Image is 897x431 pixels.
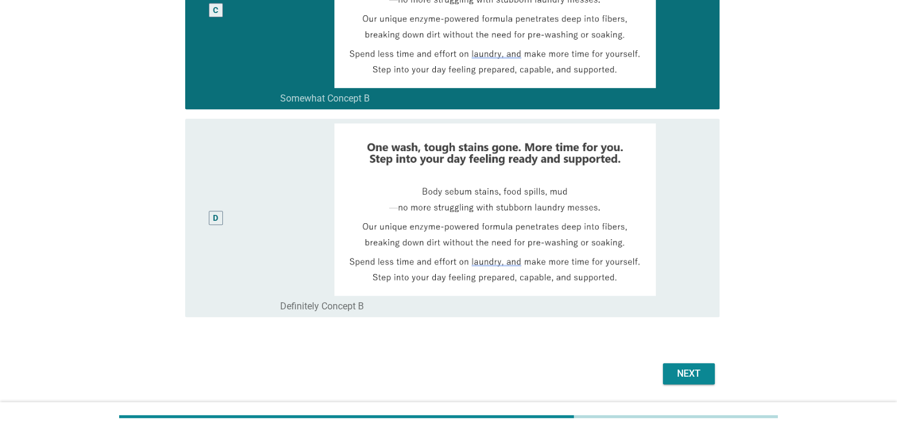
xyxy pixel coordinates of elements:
[213,211,218,224] div: D
[280,93,370,105] label: Somewhat Concept B
[213,4,218,16] div: C
[280,301,364,312] label: Definitely Concept B
[672,367,705,381] div: Next
[280,123,709,296] img: 2c8f35d2-97d9-4c34-b937-8c3ae6101a89-Screenshot-2025-07-30-181751.png
[663,363,715,384] button: Next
